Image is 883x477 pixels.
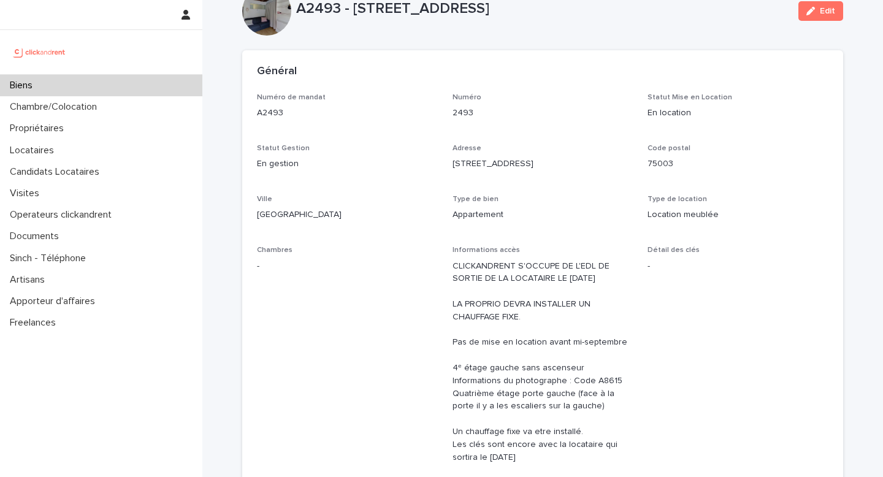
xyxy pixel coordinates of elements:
[257,196,272,203] span: Ville
[5,274,55,286] p: Artisans
[453,94,481,101] span: Numéro
[453,107,633,120] p: 2493
[10,40,69,64] img: UCB0brd3T0yccxBKYDjQ
[5,145,64,156] p: Locataires
[257,158,438,170] p: En gestion
[257,260,438,273] p: -
[257,107,438,120] p: A2493
[648,246,700,254] span: Détail des clés
[257,65,297,78] h2: Général
[820,7,835,15] span: Edit
[648,196,707,203] span: Type de location
[453,196,499,203] span: Type de bien
[5,123,74,134] p: Propriétaires
[648,208,828,221] p: Location meublée
[453,145,481,152] span: Adresse
[5,231,69,242] p: Documents
[257,208,438,221] p: [GEOGRAPHIC_DATA]
[648,107,828,120] p: En location
[5,296,105,307] p: Apporteur d'affaires
[648,260,828,273] p: -
[5,253,96,264] p: Sinch - Téléphone
[5,188,49,199] p: Visites
[453,158,633,170] p: [STREET_ADDRESS]
[5,80,42,91] p: Biens
[257,246,292,254] span: Chambres
[257,145,310,152] span: Statut Gestion
[257,94,326,101] span: Numéro de mandat
[5,101,107,113] p: Chambre/Colocation
[648,94,732,101] span: Statut Mise en Location
[453,246,520,254] span: Informations accès
[5,166,109,178] p: Candidats Locataires
[5,317,66,329] p: Freelances
[453,260,633,464] p: CLICKANDRENT S'OCCUPE DE L'EDL DE SORTIE DE LA LOCATAIRE LE [DATE] LA PROPRIO DEVRA INSTALLER UN ...
[798,1,843,21] button: Edit
[648,158,828,170] p: 75003
[453,208,633,221] p: Appartement
[5,209,121,221] p: Operateurs clickandrent
[648,145,690,152] span: Code postal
